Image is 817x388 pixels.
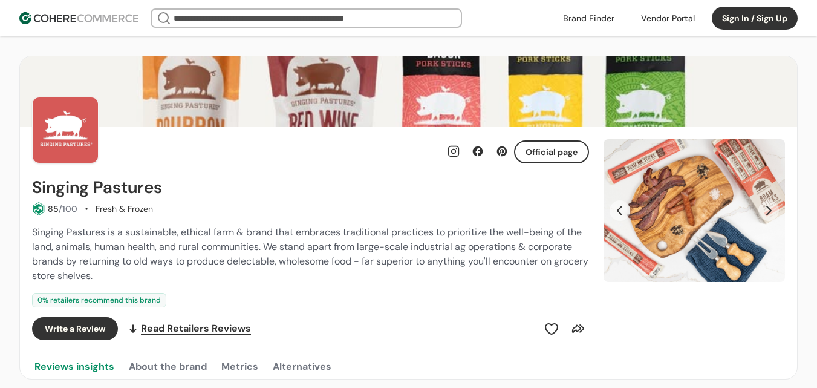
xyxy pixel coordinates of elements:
[610,200,630,221] button: Previous Slide
[514,140,589,163] button: Official page
[604,139,785,282] div: Carousel
[219,355,261,379] button: Metrics
[758,200,779,221] button: Next Slide
[32,355,117,379] button: Reviews insights
[32,317,118,340] button: Write a Review
[96,203,153,215] div: Fresh & Frozen
[126,355,209,379] button: About the brand
[32,226,588,282] span: Singing Pastures is a sustainable, ethical farm & brand that embraces traditional practices to pr...
[270,355,334,379] button: Alternatives
[32,178,162,197] h2: Singing Pastures
[604,139,785,282] div: Slide 1
[19,12,138,24] img: Cohere Logo
[712,7,798,30] button: Sign In / Sign Up
[32,293,166,307] div: 0 % retailers recommend this brand
[32,97,99,163] img: Brand Photo
[128,317,251,340] a: Read Retailers Reviews
[59,203,77,214] span: /100
[48,203,59,214] span: 85
[604,139,785,282] img: Slide 0
[20,56,797,127] img: Brand cover image
[141,321,251,336] span: Read Retailers Reviews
